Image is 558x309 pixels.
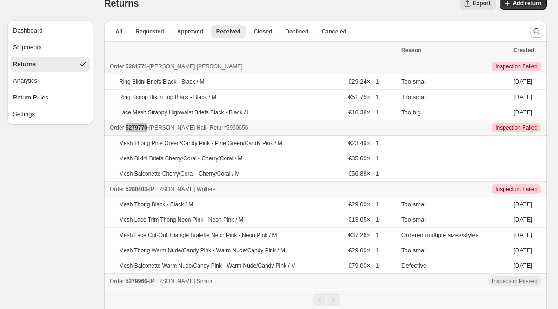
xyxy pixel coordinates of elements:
[321,28,346,35] span: Canceled
[10,40,90,55] button: Shipments
[119,109,250,116] p: Lace Mesh Strappy Highwaist Briefs Black - Black / L
[348,109,379,116] span: €18.38 × 1
[348,139,379,146] span: €23.49 × 1
[401,47,421,53] span: Reason
[216,28,241,35] span: Received
[495,185,538,193] span: Inspection Failed
[513,201,532,208] time: Wednesday, August 13, 2025 at 4:38:31 PM
[119,155,242,162] p: Mesh Bikini Briefs Cherry/Coral - Cherry/Coral / M
[10,73,90,88] button: Analytics
[206,125,248,131] span: - Return 5960656
[126,125,147,131] span: 5279770
[348,216,379,223] span: €13.05 × 1
[135,28,164,35] span: Requested
[149,186,216,192] span: [PERSON_NAME] Wolters
[10,23,90,38] button: Dashboard
[513,109,532,116] time: Saturday, August 16, 2025 at 9:43:32 PM
[399,212,511,228] td: Too small
[126,278,147,284] span: 5279966
[399,258,511,274] td: Defective
[13,43,41,52] div: Shipments
[399,228,511,243] td: Ordered multiple sizes/styles
[10,90,90,105] button: Return Rules
[149,63,243,70] span: [PERSON_NAME] [PERSON_NAME]
[119,247,285,254] p: Mesh Thong Warm Nude/Candy Pink - Warm Nude/Candy Pink / M
[513,216,532,223] time: Wednesday, August 13, 2025 at 4:38:31 PM
[119,139,282,147] p: Mesh Thong Pine Green/Candy Pink - Pine Green/Candy Pink / M
[104,290,547,309] nav: Pagination
[513,93,532,100] time: Saturday, August 16, 2025 at 9:43:32 PM
[110,278,124,284] span: Order
[495,124,538,131] span: Inspection Failed
[513,231,532,238] time: Wednesday, August 13, 2025 at 4:38:31 PM
[126,63,147,70] span: 5281771
[119,201,193,208] p: Mesh Thong Black - Black / M
[348,170,379,177] span: €56.88 × 1
[399,197,511,212] td: Too small
[348,231,379,238] span: €37.26 × 1
[348,93,379,100] span: €51.75 × 1
[348,78,379,85] span: €29.24 × 1
[110,186,124,192] span: Order
[13,26,43,35] div: Dashboard
[348,247,379,254] span: €29.00 × 1
[492,277,538,285] span: Inspection Passed
[149,278,214,284] span: [PERSON_NAME] Simion
[126,186,147,192] span: 5280403
[348,262,379,269] span: €79.00 × 1
[119,93,216,101] p: Ring Scoop Bikini Top Black - Black / M
[119,78,204,85] p: Ring Bikini Briefs Black - Black / M
[513,78,532,85] time: Saturday, August 16, 2025 at 9:43:32 PM
[399,289,511,304] td: Ordered the wrong size/product
[119,216,243,224] p: Mesh Lace Trim Thong Neon Pink - Neon Pink / M
[13,76,37,85] div: Analytics
[13,110,35,119] div: Settings
[119,262,296,270] p: Mesh Balconette Warm Nude/Candy Pink - Warm Nude/Candy Pink / M
[13,93,48,102] div: Return Rules
[177,28,203,35] span: Approved
[10,57,90,72] button: Returns
[348,155,379,162] span: €35.00 × 1
[119,231,277,239] p: Mesh Lace Cut-Out Triangle Bralette Neon Pink - Neon Pink / M
[399,105,511,120] td: Too big
[495,63,538,70] span: Inspection Failed
[285,28,308,35] span: Declined
[530,25,543,38] button: Search and filter results
[110,184,396,194] div: -
[513,247,532,254] time: Wednesday, August 13, 2025 at 4:38:31 PM
[110,276,396,286] div: -
[253,28,272,35] span: Closed
[115,28,122,35] span: All
[348,201,379,208] span: €29.00 × 1
[119,170,239,178] p: Mesh Balconette Cherry/Coral - Cherry/Coral / M
[110,63,124,70] span: Order
[13,59,36,69] div: Returns
[149,125,206,131] span: [PERSON_NAME] Hall
[110,123,396,132] div: -
[110,62,396,71] div: -
[10,107,90,122] button: Settings
[110,125,124,131] span: Order
[513,262,532,269] time: Wednesday, August 13, 2025 at 4:38:31 PM
[513,47,534,53] span: Created
[399,90,511,105] td: Too small
[399,74,511,90] td: Too small
[399,243,511,258] td: Too small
